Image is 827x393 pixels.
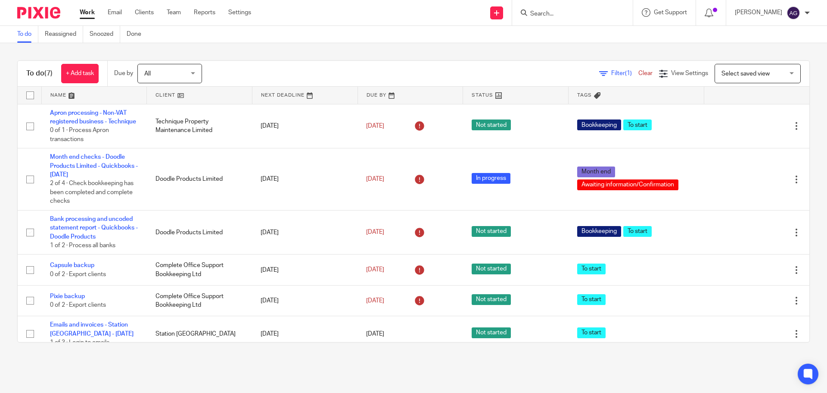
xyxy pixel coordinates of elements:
span: 0 of 1 · Process Apron transactions [50,127,109,142]
a: Clear [638,70,653,76]
span: Month end [577,167,615,177]
img: svg%3E [787,6,800,20]
span: Select saved view [721,71,770,77]
a: Month end checks - Doodle Products Limited - Quickbooks - [DATE] [50,154,138,178]
img: Pixie [17,7,60,19]
a: Snoozed [90,26,120,43]
span: (1) [625,70,632,76]
span: All [144,71,151,77]
a: Apron processing - Non-VAT registered business - Technique [50,110,136,125]
td: [DATE] [252,255,358,285]
td: Doodle Products Limited [147,210,252,255]
span: In progress [472,173,510,184]
span: (7) [44,70,53,77]
a: Pixie backup [50,293,85,299]
td: Station [GEOGRAPHIC_DATA] [147,316,252,352]
span: 1 of 3 · Login to emails [50,340,109,346]
a: To do [17,26,38,43]
span: Tags [577,93,592,97]
a: Capsule backup [50,262,94,268]
span: To start [623,119,652,130]
span: [DATE] [366,331,384,337]
td: [DATE] [252,285,358,316]
span: To start [577,264,606,274]
span: Not started [472,264,511,274]
span: View Settings [671,70,708,76]
span: To start [623,226,652,237]
span: [DATE] [366,298,384,304]
td: [DATE] [252,210,358,255]
td: [DATE] [252,148,358,211]
td: Complete Office Support Bookkeeping Ltd [147,285,252,316]
span: Not started [472,226,511,237]
span: Bookkeeping [577,119,621,130]
td: Technique Property Maintenance Limited [147,104,252,148]
span: [DATE] [366,176,384,182]
span: [DATE] [366,123,384,129]
a: Bank processing and uncoded statement report - Quickbooks - Doodle Products [50,216,138,240]
span: Filter [611,70,638,76]
td: [DATE] [252,104,358,148]
a: + Add task [61,64,99,83]
a: Settings [228,8,251,17]
span: Get Support [654,9,687,16]
a: Work [80,8,95,17]
a: Reassigned [45,26,83,43]
a: Reports [194,8,215,17]
input: Search [529,10,607,18]
a: Done [127,26,148,43]
span: [DATE] [366,230,384,236]
a: Email [108,8,122,17]
span: Awaiting information/Confirmation [577,179,678,190]
span: [DATE] [366,267,384,273]
span: Not started [472,294,511,305]
span: Not started [472,327,511,338]
a: Clients [135,8,154,17]
td: [DATE] [252,316,358,352]
span: To start [577,294,606,305]
td: Doodle Products Limited [147,148,252,211]
a: Team [167,8,181,17]
span: 0 of 2 · Export clients [50,271,106,277]
span: Bookkeeping [577,226,621,237]
span: 1 of 2 · Process all banks [50,242,115,248]
h1: To do [26,69,53,78]
a: Emails and invoices - Station [GEOGRAPHIC_DATA] - [DATE] [50,322,134,336]
span: 0 of 2 · Export clients [50,302,106,308]
td: Complete Office Support Bookkeeping Ltd [147,255,252,285]
p: Due by [114,69,133,78]
span: 2 of 4 · Check bookkeeping has been completed and complete checks [50,180,134,204]
span: Not started [472,119,511,130]
span: To start [577,327,606,338]
p: [PERSON_NAME] [735,8,782,17]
